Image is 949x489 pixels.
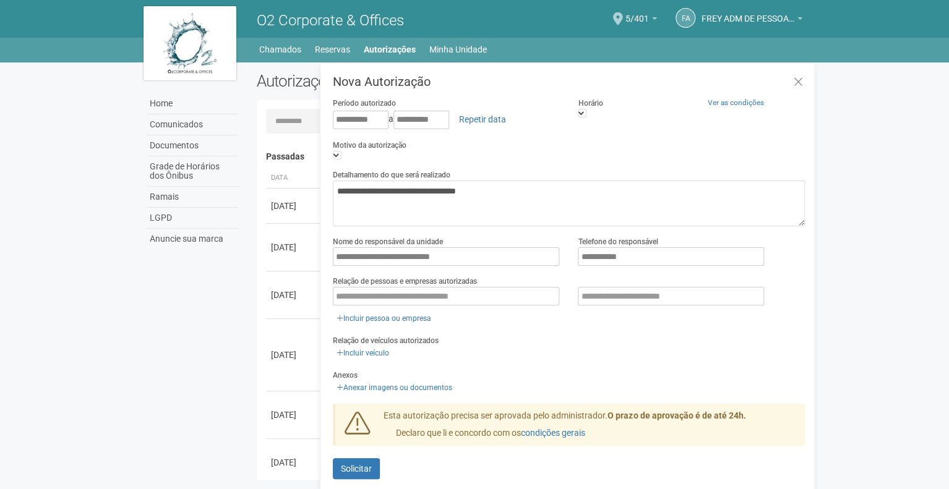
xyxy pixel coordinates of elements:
label: Telefone do responsável [578,236,658,247]
a: Repetir data [451,109,514,130]
label: Período autorizado [333,98,396,109]
a: Reservas [315,41,350,58]
a: Incluir pessoa ou empresa [333,312,435,325]
label: Horário [578,98,603,109]
a: Anuncie sua marca [147,229,238,249]
a: Ver as condições [708,98,764,107]
a: FREY ADM DE PESSOAL LTDA [702,15,802,25]
a: LGPD [147,208,238,229]
a: Grade de Horários dos Ônibus [147,156,238,187]
a: Home [147,93,238,114]
div: a [333,109,560,130]
label: Declaro que li e concordo com os [384,427,585,440]
div: [DATE] [271,200,317,212]
span: Solicitar [341,464,372,474]
div: [DATE] [271,456,317,469]
a: 5/401 [625,15,657,25]
span: 5/401 [625,2,649,23]
a: Comunicados [147,114,238,135]
label: Anexos [333,370,358,381]
label: Relação de pessoas e empresas autorizadas [333,276,477,287]
a: Autorizações [364,41,416,58]
div: [DATE] [271,289,317,301]
a: Minha Unidade [429,41,487,58]
a: Chamados [259,41,301,58]
a: Documentos [147,135,238,156]
div: [DATE] [271,241,317,253]
img: logo.jpg [144,6,236,80]
a: Incluir veículo [333,346,393,360]
a: FA [676,8,695,28]
div: Esta autorização precisa ser aprovada pelo administrador. [374,410,805,446]
h4: Passadas [266,152,796,161]
label: Nome do responsável da unidade [333,236,443,247]
label: Detalhamento do que será realizado [333,169,450,181]
strong: O prazo de aprovação é de até 24h. [608,410,745,420]
span: O2 Corporate & Offices [257,12,404,29]
div: [DATE] [271,409,317,421]
th: Data [266,168,322,189]
h3: Nova Autorização [333,75,805,88]
a: Anexar imagens ou documentos [333,381,456,394]
a: condições gerais [521,428,585,438]
label: Relação de veículos autorizados [333,335,439,346]
button: Solicitar [333,458,380,479]
div: [DATE] [271,349,317,361]
label: Motivo da autorização [333,140,406,151]
a: Ramais [147,187,238,208]
h2: Autorizações [257,72,522,90]
span: FREY ADM DE PESSOAL LTDA [702,2,794,23]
